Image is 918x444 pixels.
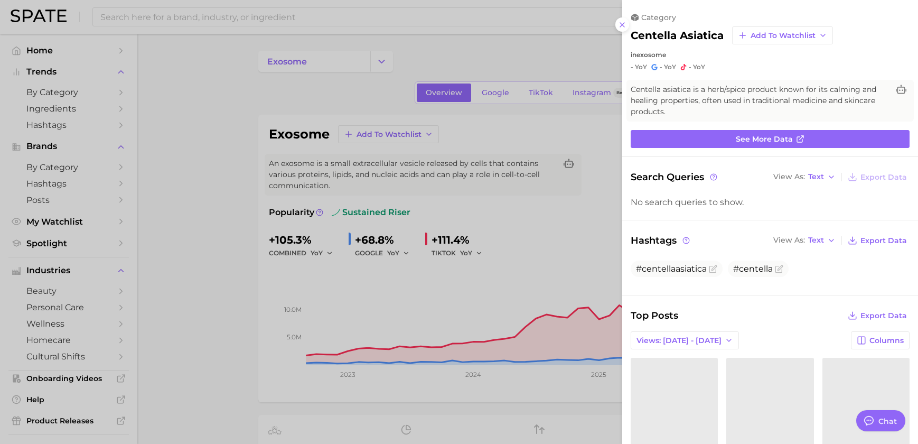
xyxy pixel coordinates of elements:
[631,170,719,184] span: Search Queries
[845,170,910,184] button: Export Data
[631,197,910,207] div: No search queries to show.
[736,135,793,144] span: See more data
[660,63,662,71] span: -
[631,51,910,59] div: in
[631,308,678,323] span: Top Posts
[771,170,838,184] button: View AsText
[845,308,910,323] button: Export Data
[751,31,816,40] span: Add to Watchlist
[709,265,717,273] button: Flag as miscategorized or irrelevant
[869,336,904,345] span: Columns
[808,174,824,180] span: Text
[636,336,722,345] span: Views: [DATE] - [DATE]
[631,233,691,248] span: Hashtags
[773,174,805,180] span: View As
[631,29,724,42] h2: centella asiatica
[689,63,691,71] span: -
[631,130,910,148] a: See more data
[636,51,666,59] span: exosome
[631,331,739,349] button: Views: [DATE] - [DATE]
[773,237,805,243] span: View As
[851,331,910,349] button: Columns
[808,237,824,243] span: Text
[693,63,705,71] span: YoY
[860,311,907,320] span: Export Data
[631,63,633,71] span: -
[636,264,707,274] span: #centellaasiatica
[771,234,838,247] button: View AsText
[635,63,647,71] span: YoY
[775,265,783,273] button: Flag as miscategorized or irrelevant
[664,63,676,71] span: YoY
[860,173,907,182] span: Export Data
[845,233,910,248] button: Export Data
[732,26,833,44] button: Add to Watchlist
[860,236,907,245] span: Export Data
[641,13,676,22] span: category
[733,264,773,274] span: #centella
[631,84,888,117] span: Centella asiatica is a herb/spice product known for its calming and healing properties, often use...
